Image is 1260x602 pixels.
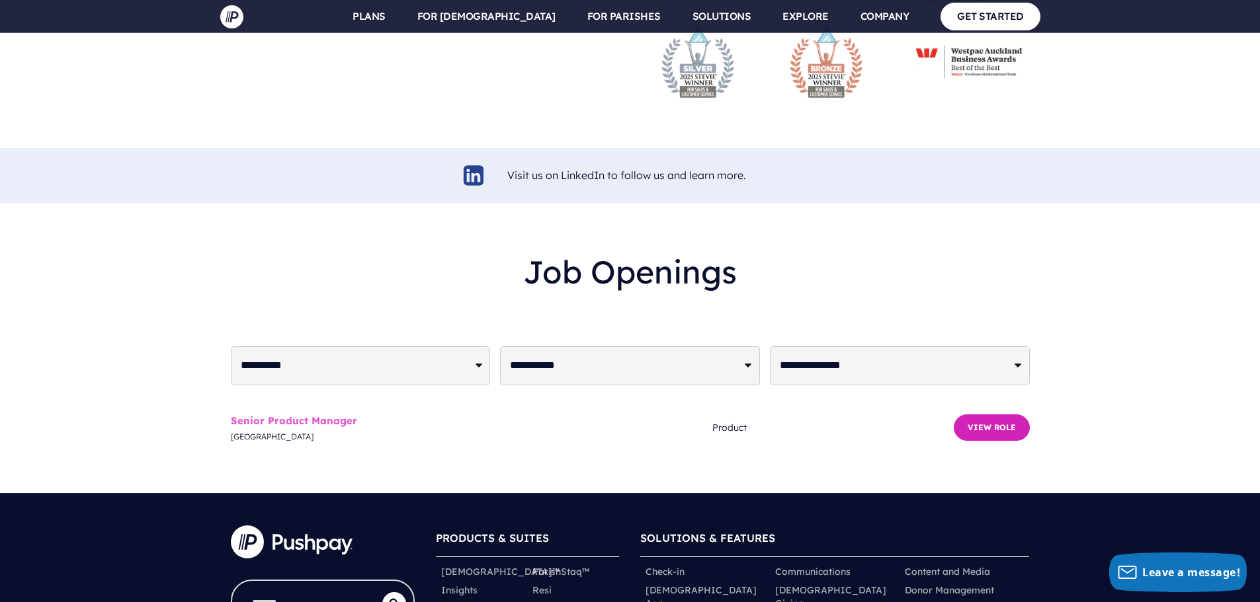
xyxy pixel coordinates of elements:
[231,414,357,427] a: Senior Product Manager
[441,583,478,597] a: Insights
[712,420,953,436] span: Product
[231,243,1030,301] h2: Job Openings
[905,565,990,578] a: Content and Media
[786,22,866,102] img: stevie-bronze
[1142,565,1240,580] span: Leave a message!
[905,583,994,597] a: Donor Management
[1109,552,1247,592] button: Leave a message!
[462,163,486,188] img: linkedin-logo
[954,414,1030,441] button: View Role
[640,525,1029,556] h6: SOLUTIONS & FEATURES
[507,169,746,182] a: Visit us on LinkedIn to follow us and learn more.
[436,525,620,556] h6: PRODUCTS & SUITES
[441,565,560,578] a: [DEMOGRAPHIC_DATA]™
[532,565,589,578] a: ParishStaq™
[658,22,737,102] img: stevie-silver
[532,583,552,597] a: Resi
[231,430,713,444] span: [GEOGRAPHIC_DATA]
[915,44,1023,81] img: WABA-2022.jpg
[941,3,1040,30] a: GET STARTED
[646,565,685,578] a: Check-in
[775,565,851,578] a: Communications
